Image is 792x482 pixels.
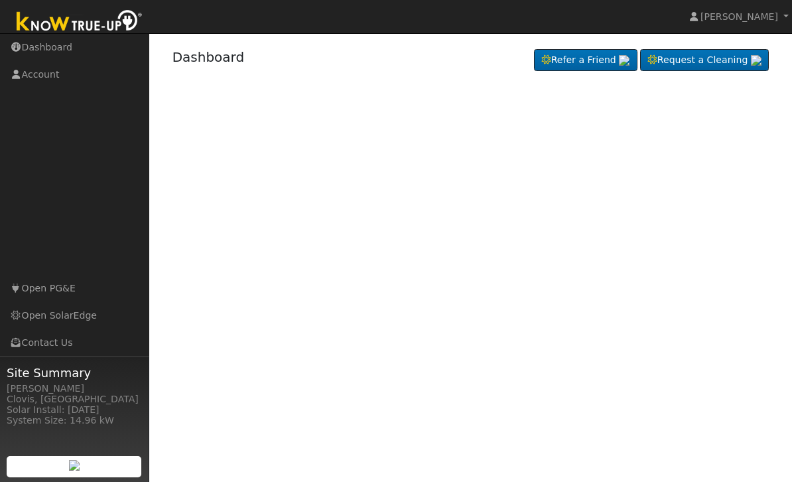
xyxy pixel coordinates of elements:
div: Clovis, [GEOGRAPHIC_DATA] [7,392,142,406]
a: Refer a Friend [534,49,637,72]
img: Know True-Up [10,7,149,37]
span: Site Summary [7,364,142,382]
div: System Size: 14.96 kW [7,414,142,428]
img: retrieve [69,460,80,471]
img: retrieve [751,55,761,66]
img: retrieve [619,55,629,66]
span: [PERSON_NAME] [700,11,778,22]
a: Request a Cleaning [640,49,769,72]
a: Dashboard [172,49,245,65]
div: Solar Install: [DATE] [7,403,142,417]
div: [PERSON_NAME] [7,382,142,396]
